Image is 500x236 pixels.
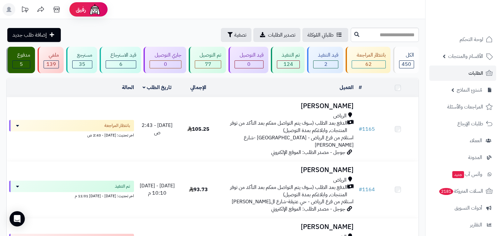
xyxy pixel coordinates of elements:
span: تصفية [234,31,246,39]
span: المراجعات والأسئلة [447,102,483,111]
span: طلبات الإرجاع [457,119,483,128]
a: العملاء [429,133,496,148]
div: الكل [399,52,414,59]
span: 62 [365,60,372,68]
span: 5 [20,60,23,68]
button: تصفية [221,28,251,42]
span: الرياض [333,112,347,120]
a: وآتس آبجديد [429,167,496,182]
span: 450 [402,60,411,68]
span: جديد [452,171,464,178]
a: قيد الاسترجاع 6 [98,47,142,73]
span: السلات المتروكة [439,187,483,196]
div: 62 [352,61,385,68]
a: بانتظار المراجعة 62 [344,47,391,73]
a: طلباتي المُوكلة [302,28,348,42]
span: 2 [324,60,327,68]
div: اخر تحديث: [DATE] - 2:43 ص [9,131,134,138]
a: لوحة التحكم [429,32,496,47]
a: المدونة [429,150,496,165]
span: [DATE] - 2:43 ص [142,121,173,136]
div: قيد التنفيذ [313,52,338,59]
span: الطلبات [468,69,483,78]
div: 0 [150,61,181,68]
div: 6 [106,61,136,68]
span: 105.25 [187,125,209,133]
span: جوجل - مصدر الطلب: الموقع الإلكتروني [271,149,345,156]
span: 0 [164,60,167,68]
div: قيد التوصيل [235,52,263,59]
h3: [PERSON_NAME] [222,166,354,174]
span: 77 [205,60,211,68]
span: [DATE] - [DATE] 10:10 م [140,182,175,197]
span: الأقسام والمنتجات [448,52,483,61]
h3: [PERSON_NAME] [222,102,354,110]
div: قيد الاسترجاع [106,52,136,59]
a: مسترجع 35 [65,47,98,73]
a: مدفوع 5 [5,47,36,73]
span: رفيق [76,6,86,13]
span: # [359,125,362,133]
span: الدفع بعد الطلب (سوف يتم التواصل معكم بعد التأكد من توفر المنتجات, وابلاغكم بمدة التوصيل) [222,120,347,134]
a: تم التوصيل 77 [187,47,227,73]
span: جوجل - مصدر الطلب: الموقع الإلكتروني [271,205,345,213]
a: #1165 [359,125,375,133]
span: التقارير [470,220,482,229]
span: العملاء [470,136,482,145]
a: طلبات الإرجاع [429,116,496,131]
div: مدفوع [12,52,30,59]
span: استلام من فرع الرياض - حي عتيقة-شارع ال[PERSON_NAME] [232,198,354,205]
span: 6 [119,60,123,68]
div: 124 [277,61,299,68]
span: وآتس آب [452,170,482,179]
span: استلام من فرع الرياض - [GEOGRAPHIC_DATA] -شارع [PERSON_NAME] [244,134,354,149]
div: 5 [13,61,30,68]
a: #1164 [359,186,375,193]
span: 124 [284,60,293,68]
div: Open Intercom Messenger [10,211,25,226]
a: # [359,84,362,91]
span: الدفع بعد الطلب (سوف يتم التواصل معكم بعد التأكد من توفر المنتجات, وابلاغكم بمدة التوصيل) [222,184,347,198]
a: قيد التنفيذ 2 [306,47,344,73]
div: جاري التوصيل [150,52,181,59]
a: السلات المتروكة2181 [429,184,496,199]
div: تم التنفيذ [277,52,300,59]
a: ملغي 139 [36,47,65,73]
div: اخر تحديث: [DATE] - [DATE] 11:01 م [9,192,134,199]
div: 77 [195,61,221,68]
span: 139 [46,60,56,68]
span: 93.73 [189,186,208,193]
div: 35 [73,61,92,68]
a: الحالة [122,84,134,91]
div: مسترجع [72,52,92,59]
a: الطلبات [429,66,496,81]
div: 139 [44,61,58,68]
a: إضافة طلب جديد [7,28,61,42]
a: المراجعات والأسئلة [429,99,496,115]
span: مُنشئ النماذج [457,86,482,94]
span: طلباتي المُوكلة [307,31,334,39]
div: تم التوصيل [195,52,221,59]
a: العميل [340,84,354,91]
a: تصدير الطلبات [253,28,300,42]
img: logo-2.png [457,5,494,18]
h3: [PERSON_NAME] [222,223,354,231]
div: بانتظار المراجعة [352,52,385,59]
span: تصدير الطلبات [268,31,295,39]
a: تاريخ الطلب [143,84,172,91]
span: المدونة [468,153,482,162]
span: # [359,186,362,193]
span: 2181 [439,188,454,195]
span: إضافة طلب جديد [12,31,47,39]
a: جاري التوصيل 0 [142,47,187,73]
span: لوحة التحكم [460,35,483,44]
a: تم التنفيذ 124 [270,47,306,73]
span: 35 [79,60,85,68]
span: الرياض [333,177,347,184]
span: بانتظار المراجعة [104,122,130,129]
a: تحديثات المنصة [17,3,33,17]
img: ai-face.png [88,3,101,16]
div: ملغي [44,52,59,59]
a: أدوات التسويق [429,200,496,216]
a: قيد التوصيل 0 [227,47,269,73]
